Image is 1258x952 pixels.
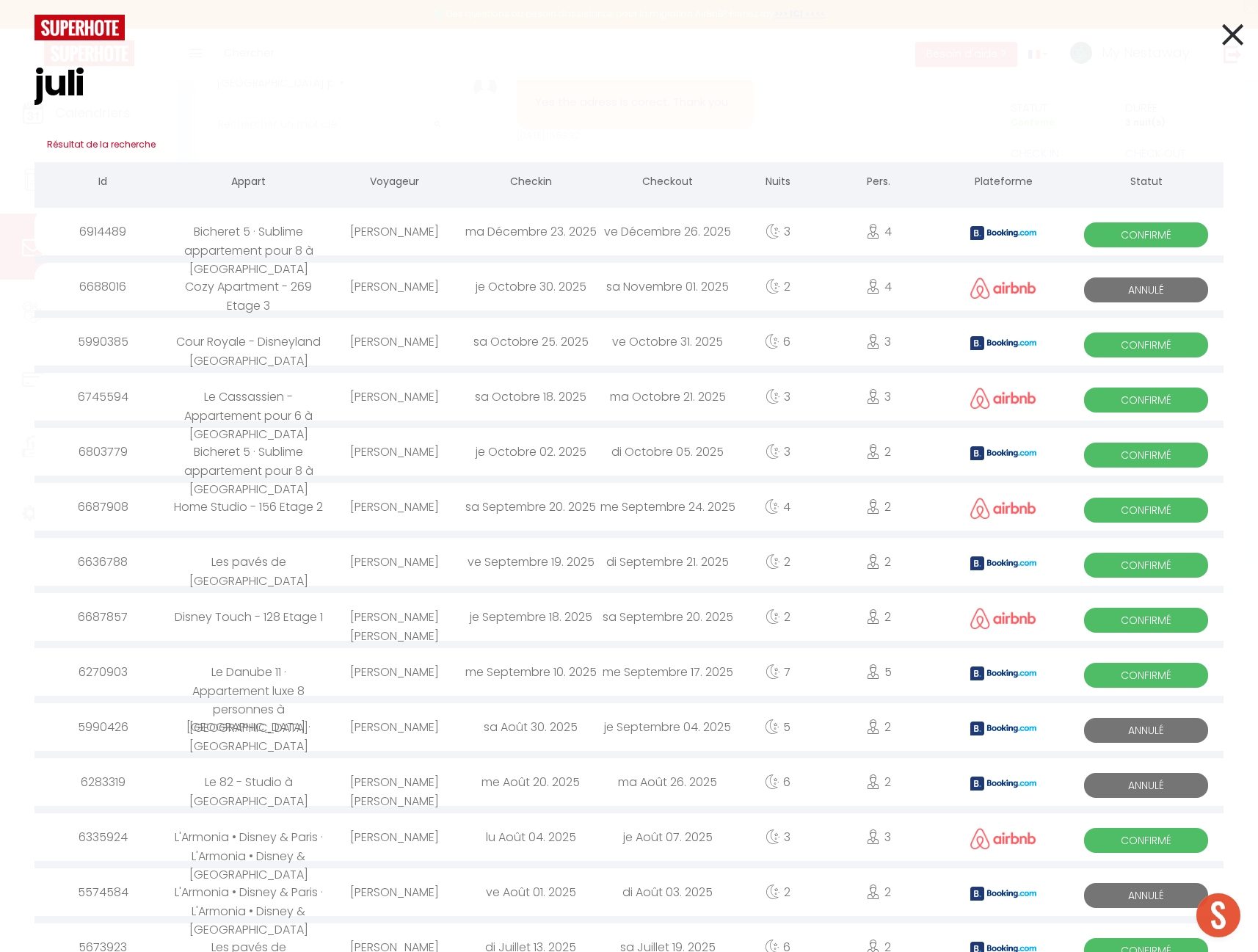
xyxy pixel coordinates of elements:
div: me Septembre 10. 2025 [462,648,599,696]
div: [PERSON_NAME] [326,208,462,255]
div: [PERSON_NAME] [326,648,462,696]
div: 2 [736,263,819,310]
div: L'Armonia • Disney & Paris · L'Armonia • Disney & [GEOGRAPHIC_DATA] [171,868,326,916]
div: 2 [736,538,819,586]
div: [PERSON_NAME] [326,813,462,861]
th: Appart [171,162,326,204]
img: booking2.png [970,556,1036,570]
div: [PERSON_NAME] [326,263,462,310]
div: 2 [819,593,938,641]
div: 6283319 [34,758,171,806]
div: 5990385 [34,318,171,366]
div: 6687908 [34,483,171,531]
th: Plateforme [938,162,1069,204]
th: Id [34,162,171,204]
div: ve Septembre 19. 2025 [462,538,599,586]
div: 6 [736,318,819,366]
img: booking2.png [970,777,1036,791]
div: di Septembre 21. 2025 [599,538,735,586]
img: booking2.png [970,226,1036,240]
div: me Septembre 24. 2025 [599,483,735,531]
div: [PERSON_NAME] [326,428,462,476]
div: 5990426 [34,703,171,751]
img: booking2.png [970,666,1036,680]
th: Nuits [736,162,819,204]
div: ma Décembre 23. 2025 [462,208,599,255]
div: 6270903 [34,648,171,696]
img: booking2.png [970,336,1036,350]
span: Annulé [1084,773,1207,798]
div: sa Septembre 20. 2025 [599,593,735,641]
div: Home Studio - 156 Etage 2 [171,483,326,531]
div: 3 [819,318,938,366]
span: Confirmé [1084,553,1207,578]
div: [PERSON_NAME] [326,483,462,531]
img: airbnb2.png [970,828,1036,849]
span: Annulé [1084,883,1207,908]
th: Checkin [462,162,599,204]
div: [PERSON_NAME] [326,868,462,916]
img: booking2.png [970,722,1036,735]
div: sa Septembre 20. 2025 [462,483,599,531]
span: Annulé [1084,718,1207,743]
div: 2 [819,703,938,751]
div: Le Cassassien - Appartement pour 6 à [GEOGRAPHIC_DATA] [171,373,326,421]
span: Confirmé [1084,828,1207,853]
div: lu Août 04. 2025 [462,813,599,861]
div: Disney Touch - 128 Etage 1 [171,593,326,641]
div: 3 [736,208,819,255]
div: ve Août 01. 2025 [462,868,599,916]
div: sa Novembre 01. 2025 [599,263,735,310]
div: [PERSON_NAME] [326,318,462,366]
div: 5574584 [34,868,171,916]
div: 6914489 [34,208,171,255]
div: 6803779 [34,428,171,476]
span: Confirmé [1084,443,1207,468]
div: Le 82 - Studio à [GEOGRAPHIC_DATA] [171,758,326,806]
div: di Octobre 05. 2025 [599,428,735,476]
div: Bicheret 5 · Sublime appartement pour 8 à [GEOGRAPHIC_DATA] [171,428,326,476]
div: [PERSON_NAME] [326,538,462,586]
div: je Octobre 30. 2025 [462,263,599,310]
span: Confirmé [1084,608,1207,633]
div: [PERSON_NAME] [326,703,462,751]
div: 2 [819,483,938,531]
div: 5 [819,648,938,696]
div: me Septembre 17. 2025 [599,648,735,696]
img: airbnb2.png [970,608,1036,629]
div: 3 [736,428,819,476]
span: Confirmé [1084,388,1207,413]
div: 6745594 [34,373,171,421]
div: 7 [736,648,819,696]
div: 6 [736,758,819,806]
div: L'Armonia • Disney & Paris · L'Armonia • Disney & [GEOGRAPHIC_DATA] [171,813,326,861]
img: airbnb2.png [970,498,1036,519]
div: 3 [736,813,819,861]
div: [GEOGRAPHIC_DATA] · [GEOGRAPHIC_DATA] [171,703,326,751]
input: Tapez pour rechercher... [34,40,1224,127]
span: Annulé [1084,277,1207,302]
div: 2 [736,593,819,641]
th: Voyageur [326,162,462,204]
div: je Octobre 02. 2025 [462,428,599,476]
div: Les pavés de [GEOGRAPHIC_DATA] [171,538,326,586]
img: booking2.png [970,446,1036,460]
div: sa Octobre 18. 2025 [462,373,599,421]
img: logo [34,15,125,40]
div: Cozy Apartment - 269 Etage 3 [171,263,326,310]
img: airbnb2.png [970,388,1036,409]
div: [PERSON_NAME] [PERSON_NAME] [326,593,462,641]
div: sa Octobre 25. 2025 [462,318,599,366]
div: me Août 20. 2025 [462,758,599,806]
div: sa Août 30. 2025 [462,703,599,751]
span: Confirmé [1084,498,1207,523]
div: Le Danube 11 · Appartement luxe 8 personnes à [GEOGRAPHIC_DATA] [171,648,326,696]
div: 2 [819,758,938,806]
div: 3 [819,813,938,861]
div: 2 [819,538,938,586]
div: 2 [819,428,938,476]
div: [PERSON_NAME] [326,373,462,421]
div: 6687857 [34,593,171,641]
img: booking2.png [970,887,1036,901]
th: Pers. [819,162,938,204]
